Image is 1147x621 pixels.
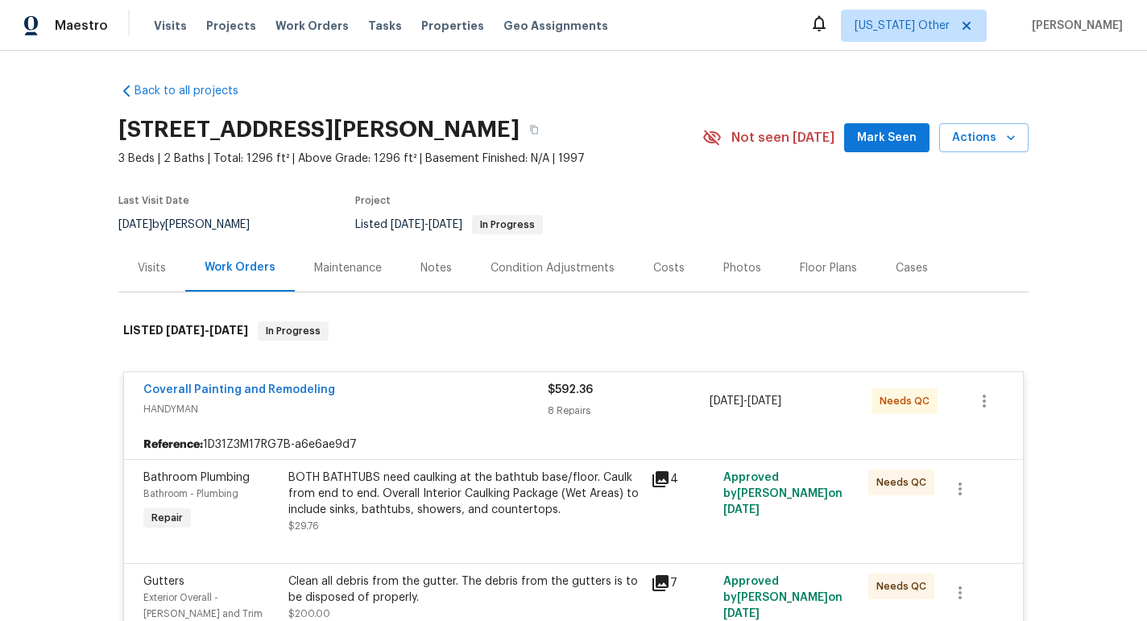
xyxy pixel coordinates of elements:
[857,128,917,148] span: Mark Seen
[288,470,641,518] div: BOTH BATHTUBS need caulking at the bathtub base/floor. Caulk from end to end. Overall Interior Ca...
[143,472,250,483] span: Bathroom Plumbing
[118,219,152,230] span: [DATE]
[205,259,275,275] div: Work Orders
[731,130,834,146] span: Not seen [DATE]
[288,573,641,606] div: Clean all debris from the gutter. The debris from the gutters is to be disposed of properly.
[138,260,166,276] div: Visits
[368,20,402,31] span: Tasks
[710,395,743,407] span: [DATE]
[723,504,760,515] span: [DATE]
[118,151,702,167] span: 3 Beds | 2 Baths | Total: 1296 ft² | Above Grade: 1296 ft² | Basement Finished: N/A | 1997
[491,260,615,276] div: Condition Adjustments
[118,83,273,99] a: Back to all projects
[723,576,843,619] span: Approved by [PERSON_NAME] on
[166,325,205,336] span: [DATE]
[391,219,462,230] span: -
[548,403,710,419] div: 8 Repairs
[844,123,930,153] button: Mark Seen
[145,510,189,526] span: Repair
[876,474,933,491] span: Needs QC
[154,18,187,34] span: Visits
[259,323,327,339] span: In Progress
[474,220,541,230] span: In Progress
[710,393,781,409] span: -
[275,18,349,34] span: Work Orders
[880,393,936,409] span: Needs QC
[520,115,549,144] button: Copy Address
[55,18,108,34] span: Maestro
[288,521,319,531] span: $29.76
[952,128,1016,148] span: Actions
[1025,18,1123,34] span: [PERSON_NAME]
[723,472,843,515] span: Approved by [PERSON_NAME] on
[143,384,335,395] a: Coverall Painting and Remodeling
[355,219,543,230] span: Listed
[124,430,1023,459] div: 1D31Z3M17RG7B-a6e6ae9d7
[503,18,608,34] span: Geo Assignments
[143,593,263,619] span: Exterior Overall - [PERSON_NAME] and Trim
[118,122,520,138] h2: [STREET_ADDRESS][PERSON_NAME]
[421,18,484,34] span: Properties
[143,489,238,499] span: Bathroom - Plumbing
[118,196,189,205] span: Last Visit Date
[651,573,714,593] div: 7
[355,196,391,205] span: Project
[800,260,857,276] div: Floor Plans
[209,325,248,336] span: [DATE]
[166,325,248,336] span: -
[206,18,256,34] span: Projects
[118,215,269,234] div: by [PERSON_NAME]
[314,260,382,276] div: Maintenance
[723,260,761,276] div: Photos
[143,437,203,453] b: Reference:
[420,260,452,276] div: Notes
[143,576,184,587] span: Gutters
[429,219,462,230] span: [DATE]
[653,260,685,276] div: Costs
[548,384,593,395] span: $592.36
[896,260,928,276] div: Cases
[876,578,933,594] span: Needs QC
[143,401,548,417] span: HANDYMAN
[391,219,424,230] span: [DATE]
[747,395,781,407] span: [DATE]
[651,470,714,489] div: 4
[123,321,248,341] h6: LISTED
[723,608,760,619] span: [DATE]
[939,123,1029,153] button: Actions
[855,18,950,34] span: [US_STATE] Other
[118,305,1029,357] div: LISTED [DATE]-[DATE]In Progress
[288,609,330,619] span: $200.00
